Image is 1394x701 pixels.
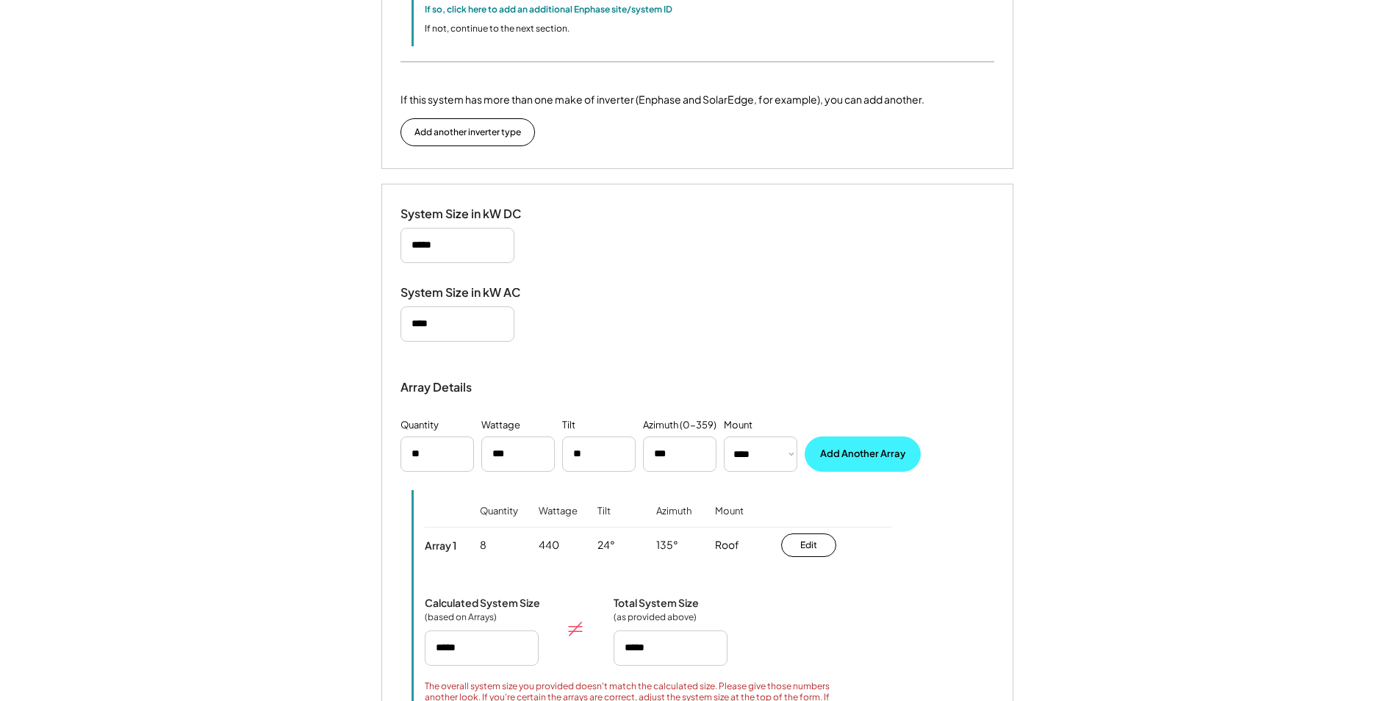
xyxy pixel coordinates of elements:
div: 8 [480,538,486,553]
div: 440 [539,538,559,553]
div: Array Details [400,378,474,396]
div: 135° [656,538,678,553]
div: (as provided above) [614,611,697,623]
div: Azimuth (0-359) [643,418,716,433]
div: Calculated System Size [425,596,540,609]
div: Wattage [481,418,520,433]
div: Total System Size [614,596,699,609]
div: Mount [715,505,744,538]
div: System Size in kW AC [400,285,547,301]
div: Tilt [597,505,611,538]
div: If not, continue to the next section. [425,22,570,35]
button: Add another inverter type [400,118,535,146]
div: Array 1 [425,539,456,552]
div: If this system has more than one make of inverter (Enphase and SolarEdge, for example), you can a... [400,92,924,107]
div: Azimuth [656,505,691,538]
div: 24° [597,538,615,553]
button: Add Another Array [805,436,921,472]
div: System Size in kW DC [400,206,547,222]
div: Wattage [539,505,578,538]
div: (based on Arrays) [425,611,498,623]
div: Quantity [480,505,518,538]
div: If so, click here to add an additional Enphase site/system ID [425,3,672,16]
div: Quantity [400,418,439,433]
div: Roof [715,538,739,553]
div: Mount [724,418,752,433]
button: Edit [781,533,836,557]
div: Tilt [562,418,575,433]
